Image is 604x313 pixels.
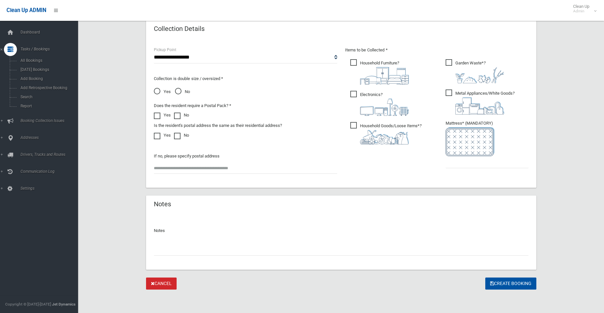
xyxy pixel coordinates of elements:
[19,152,83,157] span: Drivers, Trucks and Routes
[154,88,171,96] span: Yes
[446,127,494,156] img: e7408bece873d2c1783593a074e5cb2f.png
[146,198,179,211] header: Notes
[154,227,529,235] p: Notes
[446,59,504,83] span: Garden Waste*
[360,99,409,116] img: 394712a680b73dbc3d2a6a3a7ffe5a07.png
[19,118,83,123] span: Booking Collection Issues
[345,46,529,54] p: Items to be Collected *
[19,76,77,81] span: Add Booking
[350,91,409,116] span: Electronics
[154,122,282,129] label: Is the resident's postal address the same as their residential address?
[154,152,220,160] label: If no, please specify postal address
[19,135,83,140] span: Addresses
[19,169,83,174] span: Communication Log
[154,131,171,139] label: Yes
[360,123,422,144] i: ?
[19,104,77,108] span: Report
[446,89,515,115] span: Metal Appliances/White Goods
[154,111,171,119] label: Yes
[19,47,83,51] span: Tasks / Bookings
[154,75,337,83] p: Collection is double size / oversized *
[146,22,212,35] header: Collection Details
[19,67,77,72] span: [DATE] Bookings
[5,302,51,306] span: Copyright © [DATE]-[DATE]
[350,122,422,144] span: Household Goods/Loose Items*
[19,95,77,99] span: Search
[573,9,589,14] small: Admin
[455,67,504,83] img: 4fd8a5c772b2c999c83690221e5242e0.png
[175,88,190,96] span: No
[7,7,46,13] span: Clean Up ADMIN
[19,30,83,34] span: Dashboard
[19,186,83,191] span: Settings
[360,92,409,116] i: ?
[174,111,189,119] label: No
[360,67,409,85] img: aa9efdbe659d29b613fca23ba79d85cb.png
[146,278,177,290] a: Cancel
[350,59,409,85] span: Household Furniture
[455,61,504,83] i: ?
[154,102,231,110] label: Does the resident require a Postal Pack? *
[570,4,596,14] span: Clean Up
[174,131,189,139] label: No
[455,97,504,115] img: 36c1b0289cb1767239cdd3de9e694f19.png
[446,121,529,156] span: Mattress* (MANDATORY)
[455,91,515,115] i: ?
[360,61,409,85] i: ?
[485,278,536,290] button: Create Booking
[19,58,77,63] span: All Bookings
[360,130,409,144] img: b13cc3517677393f34c0a387616ef184.png
[19,86,77,90] span: Add Retrospective Booking
[52,302,75,306] strong: Jet Dynamics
